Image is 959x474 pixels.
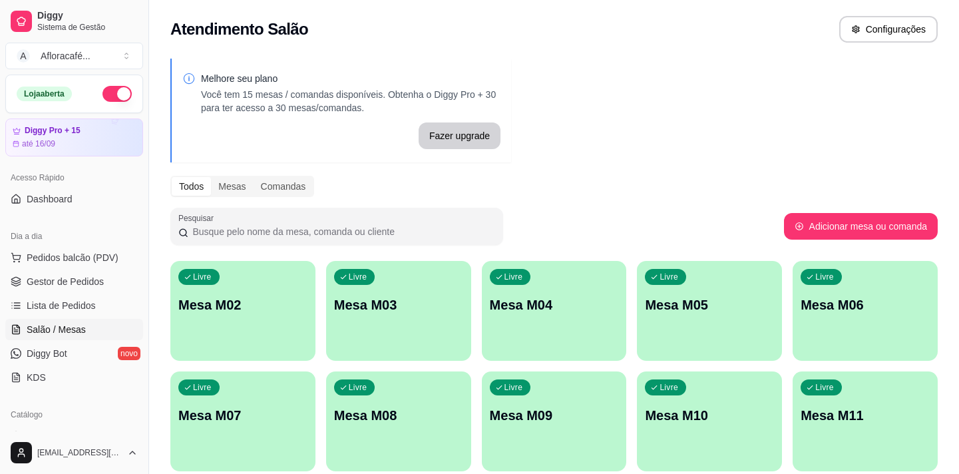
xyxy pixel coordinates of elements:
[793,371,938,471] button: LivreMesa M11
[5,295,143,316] a: Lista de Pedidos
[254,177,313,196] div: Comandas
[5,167,143,188] div: Acesso Rápido
[815,272,834,282] p: Livre
[349,272,367,282] p: Livre
[637,261,782,361] button: LivreMesa M05
[784,213,938,240] button: Adicionar mesa ou comanda
[482,371,627,471] button: LivreMesa M09
[334,296,463,314] p: Mesa M03
[22,138,55,149] article: até 16/09
[801,296,930,314] p: Mesa M06
[419,122,500,149] button: Fazer upgrade
[5,5,143,37] a: DiggySistema de Gestão
[27,299,96,312] span: Lista de Pedidos
[660,382,678,393] p: Livre
[5,425,143,447] a: Produtos
[25,126,81,136] article: Diggy Pro + 15
[645,406,774,425] p: Mesa M10
[201,72,500,85] p: Melhore seu plano
[349,382,367,393] p: Livre
[172,177,211,196] div: Todos
[178,296,307,314] p: Mesa M02
[17,87,72,101] div: Loja aberta
[5,271,143,292] a: Gestor de Pedidos
[490,296,619,314] p: Mesa M04
[102,86,132,102] button: Alterar Status
[482,261,627,361] button: LivreMesa M04
[5,319,143,340] a: Salão / Mesas
[178,406,307,425] p: Mesa M07
[326,371,471,471] button: LivreMesa M08
[27,347,67,360] span: Diggy Bot
[188,225,495,238] input: Pesquisar
[27,323,86,336] span: Salão / Mesas
[37,22,138,33] span: Sistema de Gestão
[27,192,73,206] span: Dashboard
[170,261,315,361] button: LivreMesa M02
[27,371,46,384] span: KDS
[5,437,143,469] button: [EMAIL_ADDRESS][DOMAIN_NAME]
[178,212,218,224] label: Pesquisar
[27,275,104,288] span: Gestor de Pedidos
[37,10,138,22] span: Diggy
[660,272,678,282] p: Livre
[645,296,774,314] p: Mesa M05
[5,404,143,425] div: Catálogo
[793,261,938,361] button: LivreMesa M06
[37,447,122,458] span: [EMAIL_ADDRESS][DOMAIN_NAME]
[27,429,64,443] span: Produtos
[17,49,30,63] span: A
[504,272,523,282] p: Livre
[170,371,315,471] button: LivreMesa M07
[5,247,143,268] button: Pedidos balcão (PDV)
[5,367,143,388] a: KDS
[637,371,782,471] button: LivreMesa M10
[41,49,91,63] div: Afloracafé ...
[170,19,308,40] h2: Atendimento Salão
[334,406,463,425] p: Mesa M08
[27,251,118,264] span: Pedidos balcão (PDV)
[326,261,471,361] button: LivreMesa M03
[801,406,930,425] p: Mesa M11
[193,272,212,282] p: Livre
[504,382,523,393] p: Livre
[201,88,500,115] p: Você tem 15 mesas / comandas disponíveis. Obtenha o Diggy Pro + 30 para ter acesso a 30 mesas/com...
[211,177,253,196] div: Mesas
[839,16,938,43] button: Configurações
[5,118,143,156] a: Diggy Pro + 15até 16/09
[490,406,619,425] p: Mesa M09
[5,188,143,210] a: Dashboard
[5,343,143,364] a: Diggy Botnovo
[815,382,834,393] p: Livre
[193,382,212,393] p: Livre
[5,43,143,69] button: Select a team
[5,226,143,247] div: Dia a dia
